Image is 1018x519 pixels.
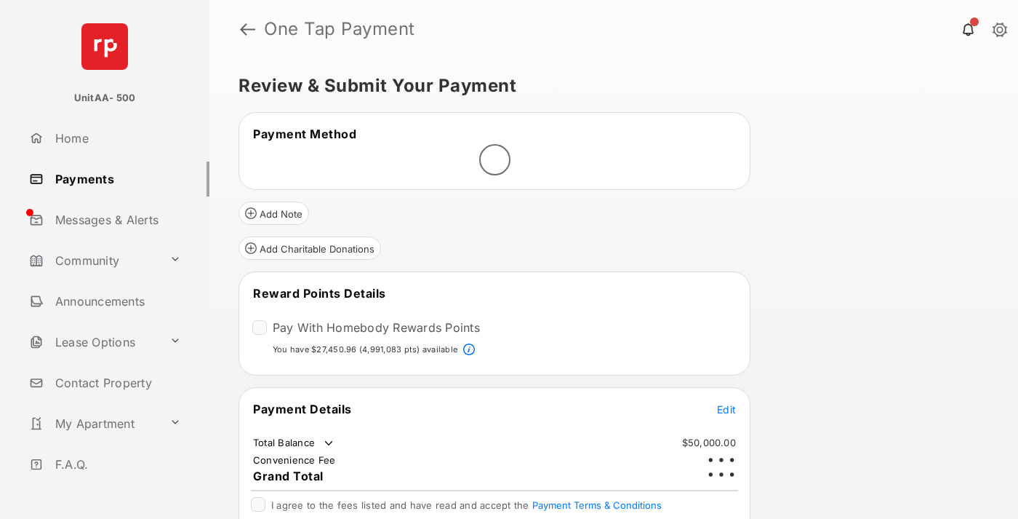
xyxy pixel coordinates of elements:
span: I agree to the fees listed and have read and accept the [271,499,662,511]
button: Add Charitable Donations [239,237,381,260]
p: You have $27,450.96 (4,991,083 pts) available [273,344,457,356]
a: Community [23,243,164,278]
a: Contact Property [23,365,209,400]
td: Total Balance [252,436,336,451]
span: Reward Points Details [253,286,386,301]
a: Home [23,121,209,156]
button: Edit [717,402,736,416]
img: svg+xml;base64,PHN2ZyB4bWxucz0iaHR0cDovL3d3dy53My5vcmcvMjAwMC9zdmciIHdpZHRoPSI2NCIgaGVpZ2h0PSI2NC... [81,23,128,70]
strong: One Tap Payment [264,20,415,38]
td: Convenience Fee [252,453,337,467]
span: Edit [717,403,736,416]
a: Announcements [23,284,209,319]
label: Pay With Homebody Rewards Points [273,320,480,335]
a: Payments [23,162,209,197]
a: F.A.Q. [23,447,209,482]
p: UnitAA- 500 [74,91,136,106]
h5: Review & Submit Your Payment [239,77,977,95]
span: Payment Details [253,402,352,416]
span: Payment Method [253,127,356,141]
span: Grand Total [253,469,324,483]
a: My Apartment [23,406,164,441]
a: Messages & Alerts [23,202,209,237]
a: Lease Options [23,325,164,360]
button: I agree to the fees listed and have read and accept the [532,499,662,511]
button: Add Note [239,202,309,225]
td: $50,000.00 [681,436,737,449]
